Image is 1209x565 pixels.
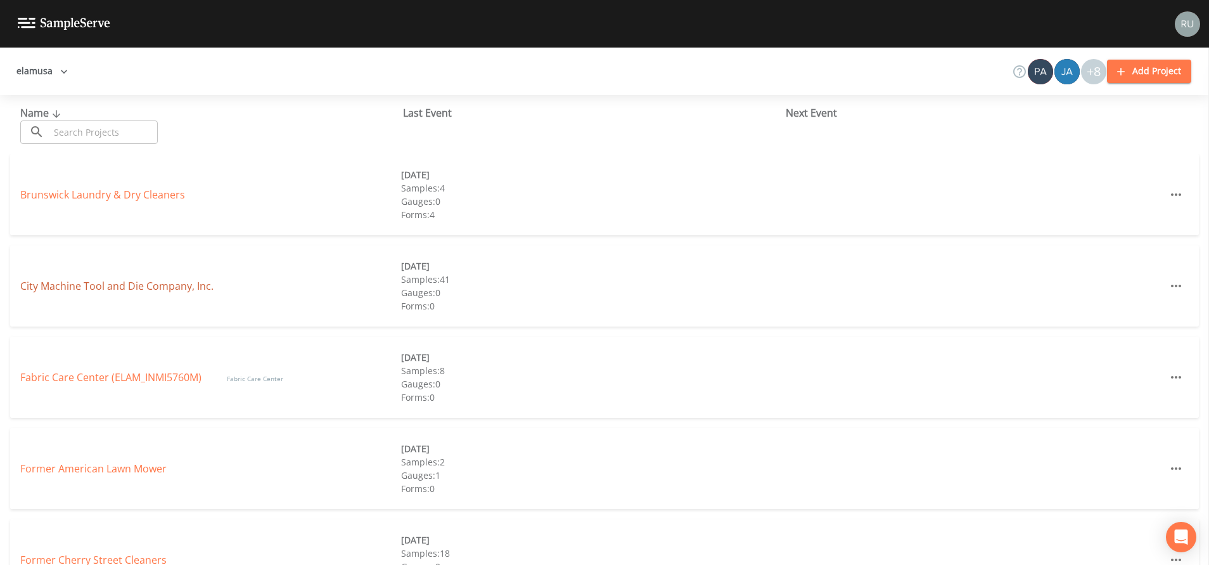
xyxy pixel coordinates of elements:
div: [DATE] [401,351,782,364]
div: [DATE] [401,259,782,273]
div: Forms: 0 [401,482,782,495]
div: [DATE] [401,168,782,181]
img: 642d39ac0e0127a36d8cdbc932160316 [1028,59,1053,84]
input: Search Projects [49,120,158,144]
div: Open Intercom Messenger [1166,522,1196,552]
div: Forms: 0 [401,391,782,404]
span: Name [20,106,64,120]
img: logo [18,18,110,30]
div: Samples: 8 [401,364,782,377]
div: Patrick Caulfield [1027,59,1054,84]
a: City Machine Tool and Die Company, Inc. [20,279,214,293]
div: Last Event [403,105,786,120]
div: [DATE] [401,442,782,455]
div: Forms: 0 [401,299,782,313]
span: Fabric Care Center [227,374,283,383]
div: +8 [1081,59,1106,84]
div: Gauges: 0 [401,286,782,299]
button: elamusa [11,60,73,83]
img: a5c06d64ce99e847b6841ccd0307af82 [1175,11,1200,37]
div: Gauges: 0 [401,377,782,391]
div: Samples: 41 [401,273,782,286]
div: Gauges: 1 [401,469,782,482]
div: Forms: 4 [401,208,782,221]
div: James Patrick Hogan [1054,59,1080,84]
a: Former American Lawn Mower [20,462,167,476]
img: de60428fbf029cf3ba8fe1992fc15c16 [1054,59,1080,84]
a: Brunswick Laundry & Dry Cleaners [20,188,185,202]
div: [DATE] [401,533,782,547]
a: Fabric Care Center (ELAM_INMI5760M) [20,370,201,384]
button: Add Project [1107,60,1191,83]
div: Samples: 18 [401,547,782,560]
div: Gauges: 0 [401,195,782,208]
div: Samples: 2 [401,455,782,469]
div: Samples: 4 [401,181,782,195]
div: Next Event [786,105,1168,120]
